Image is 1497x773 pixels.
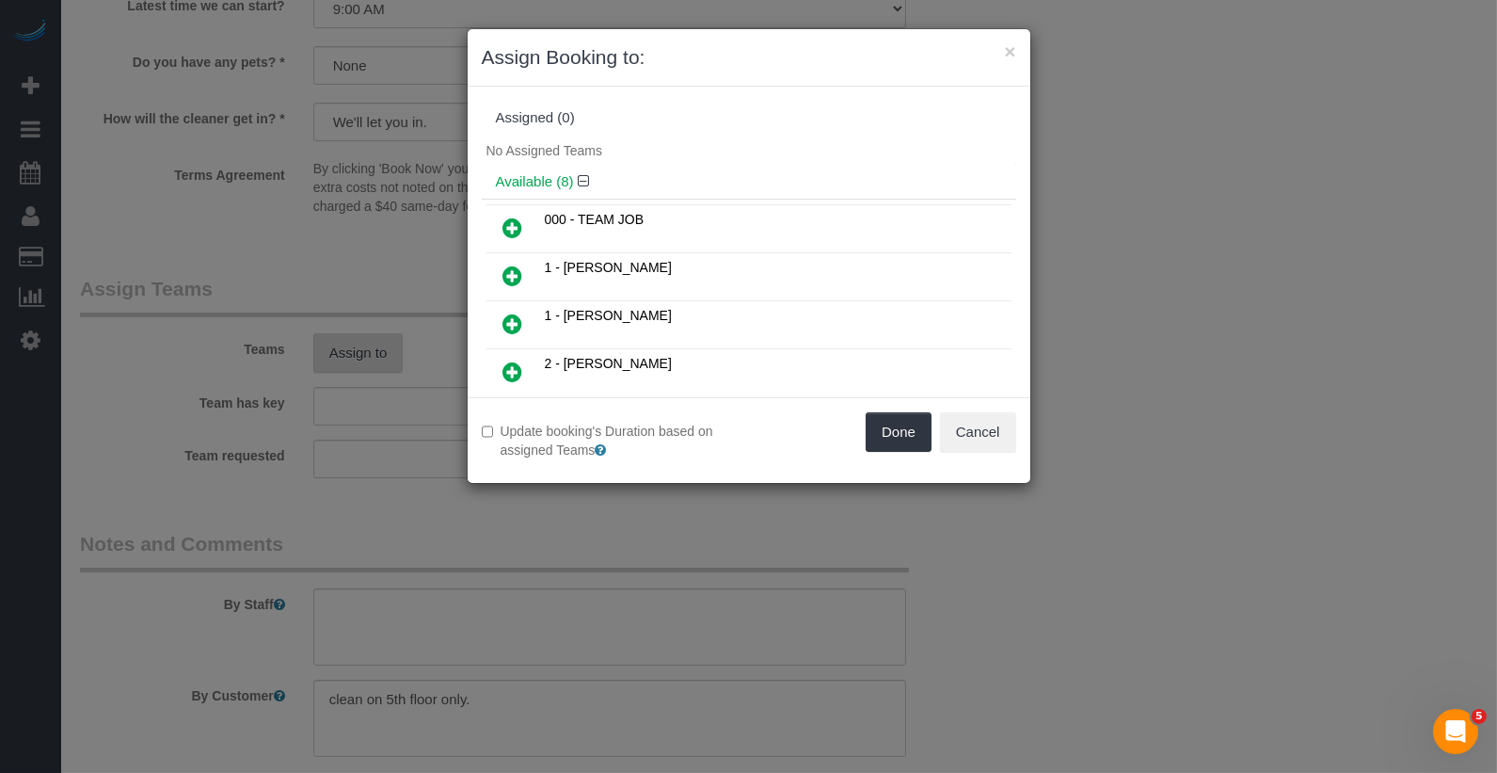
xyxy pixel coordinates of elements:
[486,143,602,158] span: No Assigned Teams
[482,43,1016,72] h3: Assign Booking to:
[482,426,494,438] input: Update booking's Duration based on assigned Teams
[545,212,645,227] span: 000 - TEAM JOB
[1433,709,1478,754] iframe: Intercom live chat
[482,422,735,459] label: Update booking's Duration based on assigned Teams
[940,412,1016,452] button: Cancel
[496,110,1002,126] div: Assigned (0)
[545,260,672,275] span: 1 - [PERSON_NAME]
[545,308,672,323] span: 1 - [PERSON_NAME]
[866,412,932,452] button: Done
[1472,709,1487,724] span: 5
[496,174,1002,190] h4: Available (8)
[1004,41,1015,61] button: ×
[545,356,672,371] span: 2 - [PERSON_NAME]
